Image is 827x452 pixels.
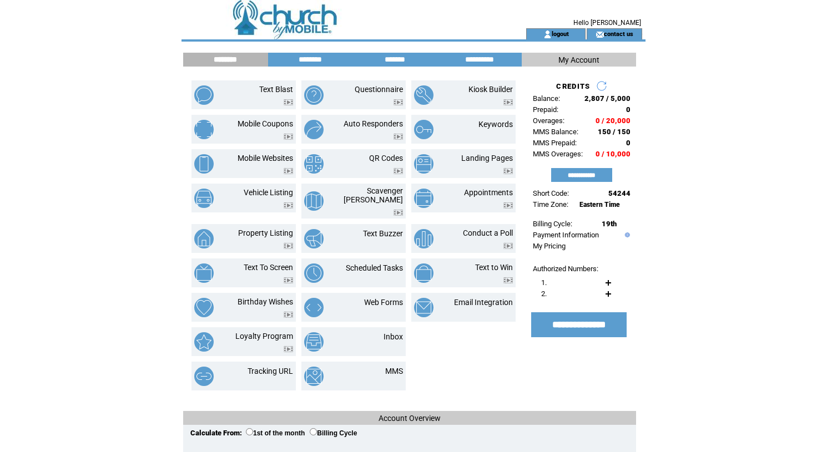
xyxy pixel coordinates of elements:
[194,120,214,139] img: mobile-coupons.png
[596,150,631,158] span: 0 / 10,000
[626,105,631,114] span: 0
[394,168,403,174] img: video.png
[414,85,433,105] img: kiosk-builder.png
[194,298,214,317] img: birthday-wishes.png
[602,220,617,228] span: 19th
[385,367,403,375] a: MMS
[608,189,631,197] span: 54244
[596,30,604,39] img: contact_us_icon.gif
[394,99,403,105] img: video.png
[503,243,513,249] img: video.png
[503,99,513,105] img: video.png
[248,367,293,375] a: Tracking URL
[304,298,324,317] img: web-forms.png
[238,154,293,162] a: Mobile Websites
[304,120,324,139] img: auto-responders.png
[284,134,293,140] img: video.png
[344,186,403,204] a: Scavenger [PERSON_NAME]
[414,189,433,208] img: appointments.png
[246,428,253,435] input: 1st of the month
[626,139,631,147] span: 0
[533,128,578,136] span: MMS Balance:
[475,263,513,272] a: Text to Win
[238,119,293,128] a: Mobile Coupons
[552,30,569,37] a: logout
[244,188,293,197] a: Vehicle Listing
[604,30,633,37] a: contact us
[598,128,631,136] span: 150 / 150
[464,188,513,197] a: Appointments
[584,94,631,103] span: 2,807 / 5,000
[304,154,324,174] img: qr-codes.png
[533,139,577,147] span: MMS Prepaid:
[541,278,547,287] span: 1.
[533,150,583,158] span: MMS Overages:
[364,298,403,307] a: Web Forms
[284,277,293,283] img: video.png
[355,85,403,94] a: Questionnaire
[369,154,403,162] a: QR Codes
[238,228,293,237] a: Property Listing
[533,231,599,239] a: Payment Information
[304,229,324,248] img: text-buzzer.png
[235,332,293,341] a: Loyalty Program
[284,243,293,249] img: video.png
[478,120,513,129] a: Keywords
[558,55,599,64] span: My Account
[579,201,620,209] span: Eastern Time
[461,154,513,162] a: Landing Pages
[194,154,214,174] img: mobile-websites.png
[304,332,324,352] img: inbox.png
[190,429,242,437] span: Calculate From:
[533,105,558,114] span: Prepaid:
[194,229,214,248] img: property-listing.png
[284,346,293,352] img: video.png
[541,290,547,298] span: 2.
[414,298,433,317] img: email-integration.png
[194,263,214,283] img: text-to-screen.png
[194,189,214,208] img: vehicle-listing.png
[304,191,324,211] img: scavenger-hunt.png
[414,263,433,283] img: text-to-win.png
[304,263,324,283] img: scheduled-tasks.png
[284,202,293,209] img: video.png
[503,277,513,283] img: video.png
[259,85,293,94] a: Text Blast
[503,168,513,174] img: video.png
[573,19,641,27] span: Hello [PERSON_NAME]
[533,220,572,228] span: Billing Cycle:
[543,30,552,39] img: account_icon.gif
[503,202,513,209] img: video.png
[363,229,403,238] a: Text Buzzer
[194,332,214,352] img: loyalty-program.png
[394,134,403,140] img: video.png
[533,265,598,273] span: Authorized Numbers:
[533,242,566,250] a: My Pricing
[284,99,293,105] img: video.png
[304,367,324,386] img: mms.png
[310,429,357,437] label: Billing Cycle
[304,85,324,105] img: questionnaire.png
[533,189,569,197] span: Short Code:
[414,229,433,248] img: conduct-a-poll.png
[533,200,568,209] span: Time Zone:
[310,428,317,435] input: Billing Cycle
[284,168,293,174] img: video.png
[596,116,631,125] span: 0 / 20,000
[244,263,293,272] a: Text To Screen
[414,120,433,139] img: keywords.png
[533,116,564,125] span: Overages:
[622,232,630,237] img: help.gif
[344,119,403,128] a: Auto Responders
[238,297,293,306] a: Birthday Wishes
[454,298,513,307] a: Email Integration
[346,263,403,272] a: Scheduled Tasks
[468,85,513,94] a: Kiosk Builder
[284,312,293,318] img: video.png
[194,85,214,105] img: text-blast.png
[533,94,560,103] span: Balance:
[463,228,513,237] a: Conduct a Poll
[556,82,590,90] span: CREDITS
[384,332,403,341] a: Inbox
[414,154,433,174] img: landing-pages.png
